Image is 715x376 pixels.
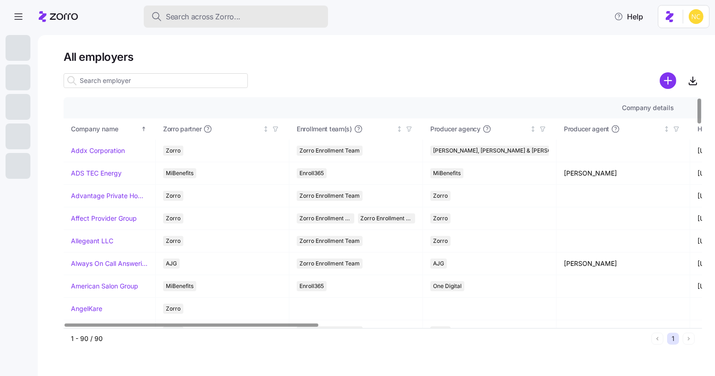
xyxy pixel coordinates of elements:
div: Not sorted [530,126,536,132]
button: Previous page [651,333,663,345]
span: Zorro [433,236,448,246]
a: Allegeant LLC [71,236,113,246]
th: Producer agencyNot sorted [423,118,557,140]
span: Zorro partner [163,124,201,134]
span: Zorro Enrollment Team [299,191,360,201]
a: Advantage Private Home Care [71,191,148,200]
span: Zorro [166,191,181,201]
span: MiBenefits [433,168,461,178]
h1: All employers [64,50,702,64]
div: Not sorted [263,126,269,132]
span: One Digital [433,281,462,291]
span: Producer agency [430,124,481,134]
span: Help [614,11,643,22]
div: 1 - 90 / 90 [71,334,648,343]
span: Enroll365 [299,281,324,291]
button: Help [607,7,651,26]
td: [PERSON_NAME] [557,253,690,275]
button: 1 [667,333,679,345]
span: MiBenefits [166,168,193,178]
button: Search across Zorro... [144,6,328,28]
span: Zorro Enrollment Team [299,258,360,269]
a: AngelKare [71,304,102,313]
div: Not sorted [396,126,403,132]
th: Company nameSorted ascending [64,118,156,140]
span: Zorro Enrollment Experts [361,213,413,223]
input: Search employer [64,73,248,88]
a: Affect Provider Group [71,214,137,223]
span: [PERSON_NAME], [PERSON_NAME] & [PERSON_NAME] [433,146,576,156]
th: Producer agentNot sorted [557,118,690,140]
span: Zorro [166,213,181,223]
span: Zorro Enrollment Team [299,213,352,223]
span: Zorro [433,213,448,223]
span: Zorro [433,191,448,201]
a: Addx Corporation [71,146,125,155]
a: ADS TEC Energy [71,169,122,178]
svg: add icon [660,72,676,89]
th: Zorro partnerNot sorted [156,118,289,140]
img: e03b911e832a6112bf72643c5874f8d8 [689,9,703,24]
button: Next page [683,333,695,345]
span: MiBenefits [166,281,193,291]
div: Not sorted [663,126,670,132]
span: Zorro [166,146,181,156]
span: Zorro [166,236,181,246]
td: [PERSON_NAME] [557,162,690,185]
span: Producer agent [564,124,609,134]
a: American Salon Group [71,282,138,291]
span: AJG [166,258,177,269]
div: Sorted ascending [141,126,147,132]
span: Enroll365 [299,168,324,178]
a: Always On Call Answering Service [71,259,148,268]
span: Zorro Enrollment Team [299,236,360,246]
span: Search across Zorro... [166,11,240,23]
span: AJG [433,258,444,269]
span: Enrollment team(s) [297,124,352,134]
span: Zorro Enrollment Team [299,146,360,156]
div: Company name [71,124,139,134]
th: Enrollment team(s)Not sorted [289,118,423,140]
span: Zorro [166,304,181,314]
